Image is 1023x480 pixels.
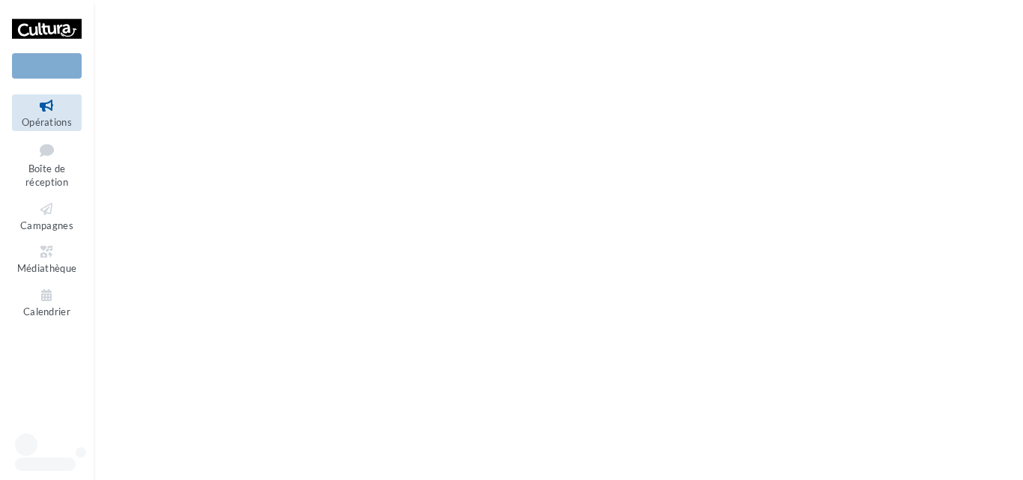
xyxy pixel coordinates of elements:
a: Opérations [12,94,82,131]
a: Boîte de réception [12,137,82,192]
a: Médiathèque [12,240,82,277]
span: Médiathèque [17,262,77,274]
a: Calendrier [12,284,82,320]
span: Opérations [22,116,72,128]
div: Nouvelle campagne [12,53,82,79]
span: Calendrier [23,306,70,318]
span: Boîte de réception [25,162,68,189]
span: Campagnes [20,219,73,231]
a: Campagnes [12,198,82,234]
